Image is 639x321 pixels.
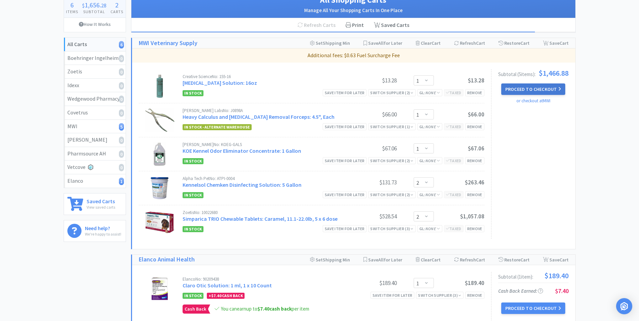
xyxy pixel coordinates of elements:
[64,8,80,15] h4: Items
[499,38,530,48] div: Restore
[257,306,292,312] strong: cash back
[80,2,108,8] div: .
[560,257,569,263] span: Cart
[520,257,530,263] span: Cart
[465,191,484,198] div: Remove
[221,306,309,312] span: You can earn up to per item
[346,76,397,84] div: $13.28
[85,231,121,237] p: We're happy to assist!
[371,292,415,299] div: Save item for later
[64,193,126,215] a: Saved CartsView saved carts
[135,51,573,60] p: Additional fees: $0.63 Fuel Surcharge Fee
[378,40,384,46] span: All
[70,1,74,9] span: 6
[183,176,346,181] div: Alpha Tech Pet No: ATPI-0004
[64,65,126,79] a: Zoetis0
[419,124,440,129] span: GL:
[416,255,441,265] div: Clear
[119,41,124,48] i: 6
[257,306,269,312] span: $7.40
[67,136,122,144] div: [PERSON_NAME]
[465,123,484,130] div: Remove
[446,226,461,231] span: Taxed
[543,38,569,48] div: Save
[446,158,461,163] span: Taxed
[476,257,485,263] span: Cart
[108,8,125,15] h4: Carts
[323,157,367,164] div: Save item for later
[64,18,126,31] a: How It Works
[310,255,350,265] div: Shipping Min
[115,1,119,9] span: 2
[183,210,346,215] div: Zoetis No: 10022680
[119,96,124,103] i: 0
[183,142,346,147] div: [PERSON_NAME] No: KOEG-GALS
[183,90,203,96] span: In Stock
[292,18,341,32] div: Refresh Carts
[64,160,126,174] a: Vetcove0
[67,41,87,47] strong: All Carts
[454,255,485,265] div: Refresh
[543,255,569,265] div: Save
[119,150,124,158] i: 0
[64,38,126,51] a: All Carts6
[119,82,124,90] i: 0
[119,178,124,185] i: 1
[145,210,175,234] img: 5b4f76cc51e149f78f7c1487d9feca3f_368669.png
[425,192,436,197] i: None
[370,191,413,198] div: Switch Supplier ( 2 )
[616,298,632,314] div: Open Intercom Messenger
[346,144,397,152] div: $67.06
[370,157,413,164] div: Switch Supplier ( 2 )
[476,40,485,46] span: Cart
[419,158,440,163] span: GL:
[465,89,484,96] div: Remove
[183,113,334,120] a: Heavy Calculus and [MEDICAL_DATA] Removal Forceps: 4.5", Each
[85,1,100,9] span: 1,656
[183,181,301,188] a: Kennelsol Chemken Disinfecting Solution: 5 Gallon
[560,40,569,46] span: Cart
[460,213,484,220] span: $1,057.08
[119,55,124,62] i: 0
[468,77,484,84] span: $13.28
[368,40,402,46] span: Save for Later
[446,192,461,197] span: Taxed
[64,79,126,93] a: Idexx0
[64,120,126,134] a: MWI5
[419,226,440,231] span: GL:
[501,302,565,314] button: Proceed to Checkout
[454,38,485,48] div: Refresh
[64,51,126,65] a: Boehringer Ingelheim0
[316,257,323,263] span: Set
[148,277,171,300] img: 7a8ee90ef27945ae8b7e8f937fea4155.png
[544,272,569,279] span: $189.40
[139,38,197,48] a: MWI Veterinary Supply
[67,122,122,131] div: MWI
[67,108,122,117] div: Covetrus
[419,192,440,197] span: GL:
[183,108,346,113] div: [PERSON_NAME] Labs No: J0898A
[446,124,461,129] span: Taxed
[211,293,221,298] span: $7.40
[139,255,195,264] a: Elanco Animal Health
[119,137,124,144] i: 0
[64,133,126,147] a: [PERSON_NAME]0
[346,212,397,220] div: $528.54
[183,158,203,164] span: In Stock
[67,177,122,185] div: Elanco
[148,176,171,200] img: dd0d1e23fd0a4630b59b90222e34f7fd_16417.png
[370,225,413,232] div: Switch Supplier ( 3 )
[82,2,85,9] span: $
[119,164,124,171] i: 0
[183,124,252,130] span: In Stock - Alternate Warehouse
[323,225,367,232] div: Save item for later
[539,69,569,77] span: $1,466.88
[145,108,174,132] img: bd90ba13b55546919e6e0ea90595b1ac_3888.png
[465,225,484,232] div: Remove
[370,123,413,130] div: Switch Supplier ( 1 )
[341,18,369,32] div: Print
[152,142,167,166] img: 7157b67f019a49acb46cb99649c24271_10083.png
[498,69,569,77] div: Subtotal ( 5 item s ):
[183,147,301,154] a: KOE Kennel Odor Eliminator Concentrate: 1 Gallon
